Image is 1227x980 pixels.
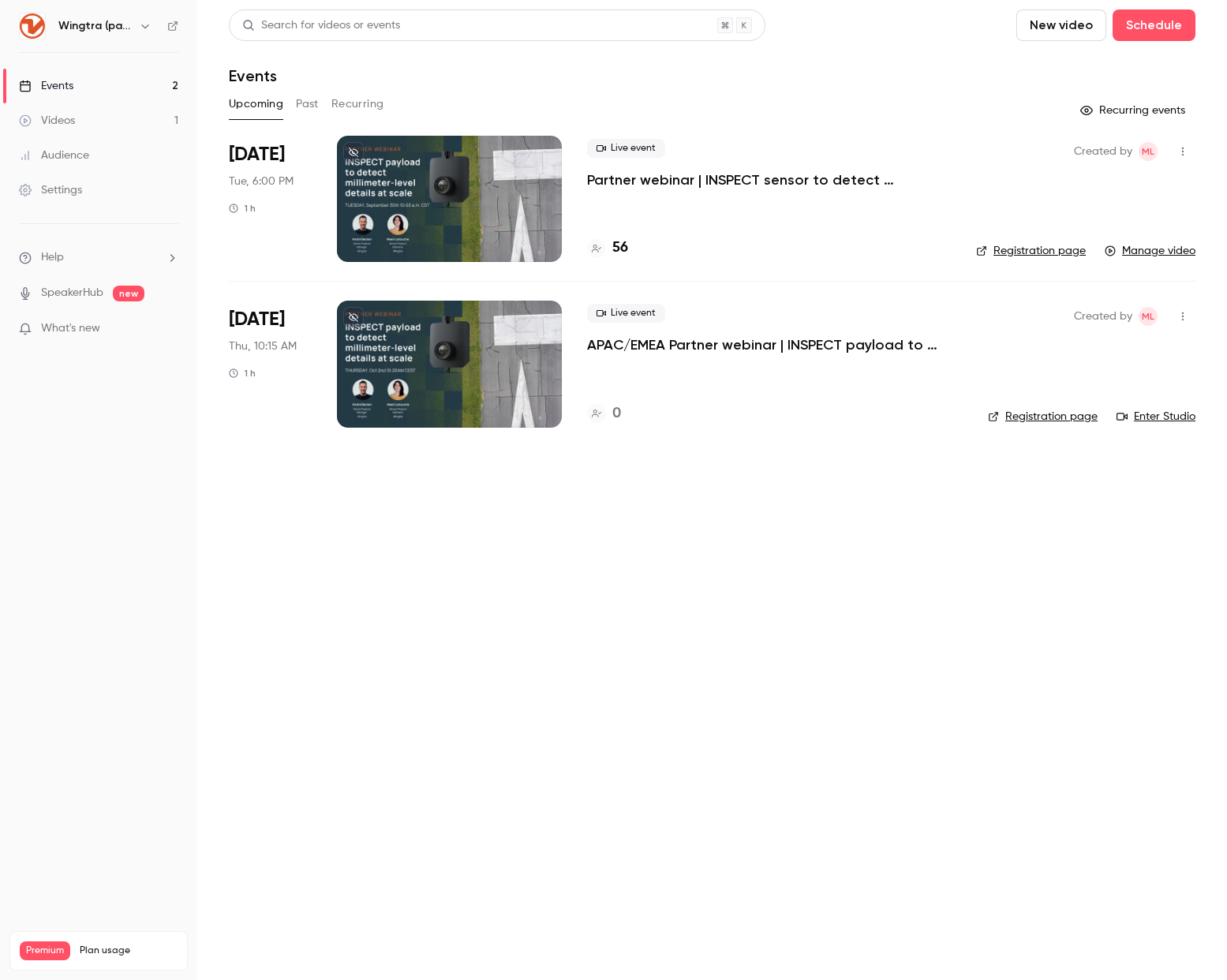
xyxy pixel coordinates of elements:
a: Registration page [988,409,1098,425]
span: [DATE] [229,307,285,332]
a: 0 [587,403,621,425]
a: SpeakerHub [41,285,103,301]
span: What's new [41,320,100,337]
span: Maeli Latouche [1139,142,1158,161]
h4: 0 [612,403,621,425]
span: Premium [20,941,70,960]
span: Created by [1074,142,1132,161]
div: 1 h [229,367,256,380]
a: Enter Studio [1117,409,1195,425]
h4: 56 [612,238,628,259]
a: APAC/EMEA Partner webinar | INSPECT payload to detect millimeter-level details at scale [587,335,963,354]
span: Maeli Latouche [1139,307,1158,326]
iframe: Noticeable Trigger [159,322,178,336]
button: Recurring [331,92,384,117]
span: Live event [587,304,665,323]
span: Live event [587,139,665,158]
a: Manage video [1105,243,1195,259]
a: Partner webinar | INSPECT sensor to detect millimeter-level details at scale [587,170,951,189]
a: Registration page [976,243,1086,259]
h1: Events [229,66,277,85]
span: Help [41,249,64,266]
a: 56 [587,238,628,259]
span: Tue, 6:00 PM [229,174,294,189]
li: help-dropdown-opener [19,249,178,266]
span: Created by [1074,307,1132,326]
div: Videos [19,113,75,129]
span: ML [1142,307,1154,326]
span: new [113,286,144,301]
img: Wingtra (partners) [20,13,45,39]
button: Upcoming [229,92,283,117]
h6: Wingtra (partners) [58,18,133,34]
button: Past [296,92,319,117]
button: Recurring events [1073,98,1195,123]
div: Oct 2 Thu, 10:15 AM (Europe/Berlin) [229,301,312,427]
div: Search for videos or events [242,17,400,34]
span: Thu, 10:15 AM [229,339,297,354]
div: Events [19,78,73,94]
div: Sep 30 Tue, 9:00 AM (America/Los Angeles) [229,136,312,262]
span: Plan usage [80,944,178,957]
button: Schedule [1113,9,1195,41]
div: 1 h [229,202,256,215]
button: New video [1016,9,1106,41]
div: Settings [19,182,82,198]
div: Audience [19,148,89,163]
span: ML [1142,142,1154,161]
span: [DATE] [229,142,285,167]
